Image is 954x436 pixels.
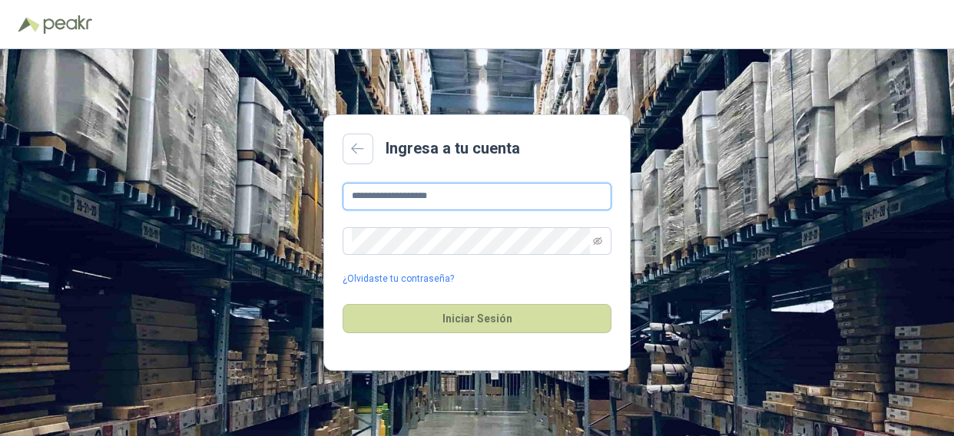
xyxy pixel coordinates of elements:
[343,304,611,333] button: Iniciar Sesión
[343,272,454,286] a: ¿Olvidaste tu contraseña?
[593,236,602,246] span: eye-invisible
[386,137,520,160] h2: Ingresa a tu cuenta
[18,17,40,32] img: Logo
[43,15,92,34] img: Peakr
